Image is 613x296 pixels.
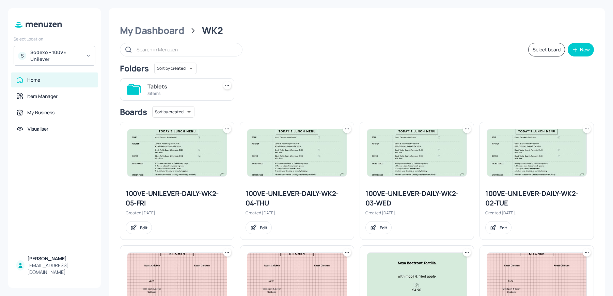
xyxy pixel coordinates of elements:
[365,210,468,216] div: Created [DATE].
[568,43,594,56] button: New
[528,43,565,56] button: Select board
[18,52,26,60] div: S
[30,49,82,63] div: Sodexo - 100VE Unilever
[247,129,347,176] img: 2025-09-09-1757428317070dkya1uwlze.jpeg
[126,189,229,208] div: 100VE-UNILEVER-DAILY-WK2-05-FRI
[27,93,58,100] div: Item Manager
[127,129,227,176] img: 2025-09-09-1757428317070dkya1uwlze.jpeg
[120,63,149,74] div: Folders
[147,91,215,96] div: 3 items
[152,105,194,119] div: Sort by created
[380,225,387,231] div: Edit
[120,106,147,117] div: Boards
[27,255,93,262] div: [PERSON_NAME]
[500,225,507,231] div: Edit
[140,225,147,231] div: Edit
[367,129,467,176] img: 2025-09-09-1757428317070dkya1uwlze.jpeg
[246,189,348,208] div: 100VE-UNILEVER-DAILY-WK2-04-THU
[487,129,586,176] img: 2025-09-09-1757428317070dkya1uwlze.jpeg
[202,24,223,37] div: WK2
[14,36,95,42] div: Select Location
[246,210,348,216] div: Created [DATE].
[260,225,267,231] div: Edit
[27,77,40,83] div: Home
[147,82,215,91] div: Tablets
[365,189,468,208] div: 100VE-UNILEVER-DAILY-WK2-03-WED
[27,262,93,276] div: [EMAIL_ADDRESS][DOMAIN_NAME]
[28,126,48,132] div: Visualiser
[154,62,197,75] div: Sort by created
[485,210,588,216] div: Created [DATE].
[137,45,235,54] input: Search in Menuzen
[120,24,184,37] div: My Dashboard
[126,210,229,216] div: Created [DATE].
[485,189,588,208] div: 100VE-UNILEVER-DAILY-WK2-02-TUE
[580,47,590,52] div: New
[27,109,54,116] div: My Business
